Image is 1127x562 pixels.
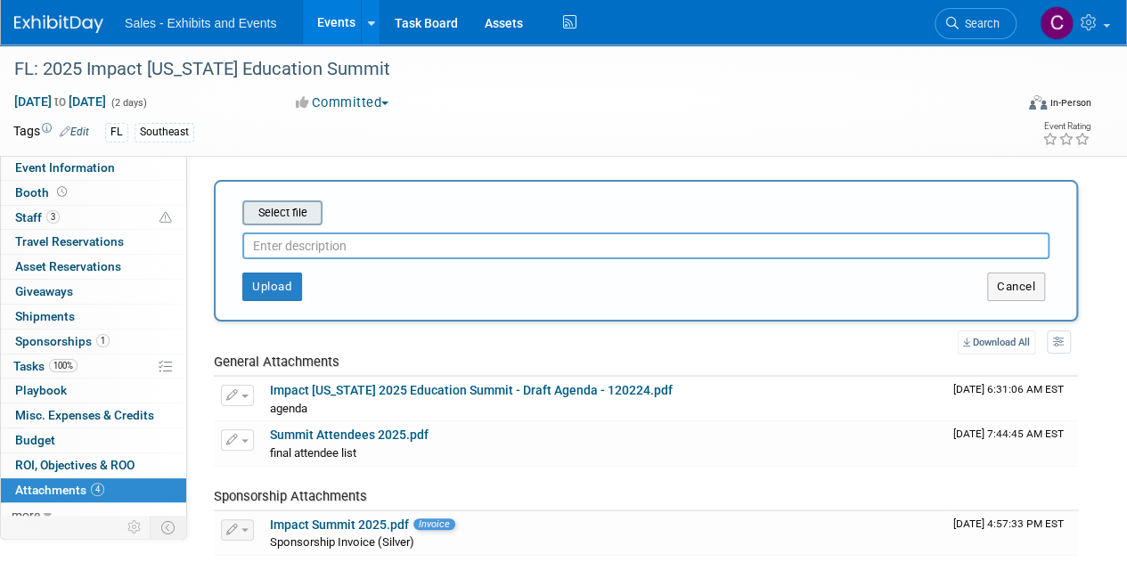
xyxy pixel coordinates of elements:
span: 1 [96,334,110,347]
a: Edit [60,126,89,138]
span: 3 [46,210,60,224]
a: Asset Reservations [1,255,186,279]
a: Budget [1,428,186,452]
span: Tasks [13,359,78,373]
span: Sponsorships [15,334,110,348]
span: Booth not reserved yet [53,185,70,199]
span: General Attachments [214,354,339,370]
button: Upload [242,273,302,301]
td: Personalize Event Tab Strip [119,516,151,539]
span: Sponsorship Invoice (Silver) [270,535,414,549]
td: Toggle Event Tabs [151,516,187,539]
td: Tags [13,122,89,143]
a: Shipments [1,305,186,329]
td: Upload Timestamp [946,421,1078,466]
a: Misc. Expenses & Credits [1,403,186,428]
span: [DATE] [DATE] [13,94,107,110]
span: Upload Timestamp [953,428,1064,440]
span: Attachments [15,483,104,497]
button: Committed [290,94,396,112]
span: Invoice [413,518,455,530]
a: Travel Reservations [1,230,186,254]
a: Tasks100% [1,354,186,379]
a: Giveaways [1,280,186,304]
span: Staff [15,210,60,224]
a: Impact Summit 2025.pdf [270,517,409,532]
img: ExhibitDay [14,15,103,33]
span: final attendee list [270,446,356,460]
input: Enter description [242,232,1049,259]
span: Misc. Expenses & Credits [15,408,154,422]
a: Sponsorships1 [1,330,186,354]
span: Potential Scheduling Conflict -- at least one attendee is tagged in another overlapping event. [159,210,172,226]
a: Booth [1,181,186,205]
img: Format-Inperson.png [1029,95,1047,110]
span: Playbook [15,383,67,397]
span: agenda [270,402,307,415]
span: Sales - Exhibits and Events [125,16,276,30]
span: Booth [15,185,70,200]
span: to [52,94,69,109]
a: Event Information [1,156,186,180]
a: Impact [US_STATE] 2025 Education Summit - Draft Agenda - 120224.pdf [270,383,673,397]
span: Budget [15,433,55,447]
span: (2 days) [110,97,147,109]
span: Upload Timestamp [953,383,1064,395]
div: In-Person [1049,96,1091,110]
button: Cancel [987,273,1045,301]
span: Sponsorship Attachments [214,488,367,504]
span: Shipments [15,309,75,323]
span: Giveaways [15,284,73,298]
span: Search [959,17,1000,30]
span: more [12,508,40,522]
span: Event Information [15,160,115,175]
a: Search [935,8,1017,39]
div: Event Rating [1042,122,1090,131]
td: Upload Timestamp [946,377,1078,421]
a: Playbook [1,379,186,403]
span: Travel Reservations [15,234,124,248]
span: Upload Timestamp [953,517,1064,530]
span: ROI, Objectives & ROO [15,458,135,472]
td: Upload Timestamp [946,511,1078,556]
a: ROI, Objectives & ROO [1,453,186,477]
div: Event Format [934,93,1091,119]
span: Asset Reservations [15,259,121,273]
a: Attachments4 [1,478,186,502]
a: Staff3 [1,206,186,230]
a: Summit Attendees 2025.pdf [270,428,429,442]
div: FL [105,123,128,142]
img: Christine Lurz [1040,6,1074,40]
a: more [1,503,186,527]
span: 100% [49,359,78,372]
div: FL: 2025 Impact [US_STATE] Education Summit [8,53,1000,86]
a: Download All [958,330,1035,354]
div: Southeast [135,123,194,142]
span: 4 [91,483,104,496]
